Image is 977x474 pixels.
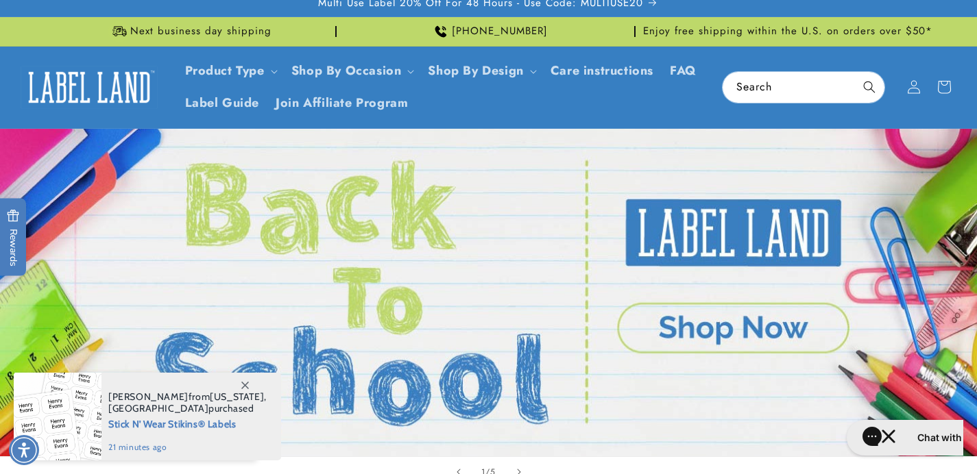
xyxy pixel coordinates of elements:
[542,55,662,87] a: Care instructions
[854,72,884,102] button: Search
[643,25,932,38] span: Enjoy free shipping within the U.S. on orders over $50*
[267,87,416,119] a: Join Affiliate Program
[276,95,408,111] span: Join Affiliate Program
[670,63,697,79] span: FAQ
[283,55,420,87] summary: Shop By Occasion
[16,61,163,114] a: Label Land
[7,5,152,40] button: Gorgias live chat
[551,63,653,79] span: Care instructions
[108,402,208,414] span: [GEOGRAPHIC_DATA]
[840,415,963,460] iframe: Gorgias live chat messenger
[185,95,260,111] span: Label Guide
[130,25,272,38] span: Next business day shipping
[452,25,548,38] span: [PHONE_NUMBER]
[210,390,264,403] span: [US_STATE]
[428,62,523,79] a: Shop By Design
[177,87,268,119] a: Label Guide
[9,435,39,465] div: Accessibility Menu
[291,63,402,79] span: Shop By Occasion
[77,16,136,29] h2: Chat with us
[662,55,705,87] a: FAQ
[43,17,337,46] div: Announcement
[641,17,934,46] div: Announcement
[342,17,636,46] div: Announcement
[108,391,267,414] span: from , purchased
[177,55,283,87] summary: Product Type
[108,390,189,403] span: [PERSON_NAME]
[420,55,542,87] summary: Shop By Design
[21,66,158,108] img: Label Land
[185,62,265,79] a: Product Type
[7,210,20,266] span: Rewards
